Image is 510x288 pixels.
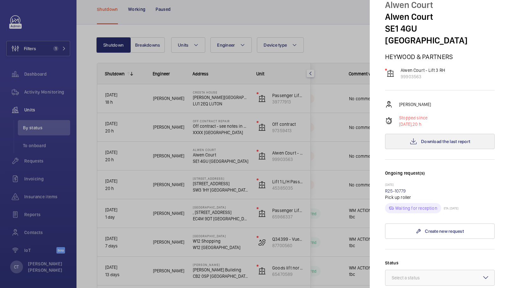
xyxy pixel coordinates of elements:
p: 99903563 [401,73,445,80]
p: [PERSON_NAME] [399,101,431,108]
div: Select a status [392,275,436,281]
a: R25-10779 [385,188,406,193]
a: Create new request [385,224,495,239]
label: Status [385,260,495,266]
h3: Ongoing request(s) [385,170,495,183]
p: Alwen Court [385,11,495,23]
p: Stopped since [399,115,427,121]
p: Alwen Court - Lift 3 RH [401,67,445,73]
p: SE1 4GU [GEOGRAPHIC_DATA] [385,23,495,46]
span: [DATE], [399,122,412,127]
button: Download the last report [385,134,495,149]
p: [DATE] [385,183,495,188]
p: Pick up roller [385,194,495,201]
p: 20 h [399,121,427,127]
img: elevator.svg [387,70,394,77]
span: Download the last report [421,139,470,144]
p: ETA: [DATE] [441,206,458,210]
p: HEYWOOD & PARTNERS [385,53,495,61]
p: Waiting for reception [395,205,437,211]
